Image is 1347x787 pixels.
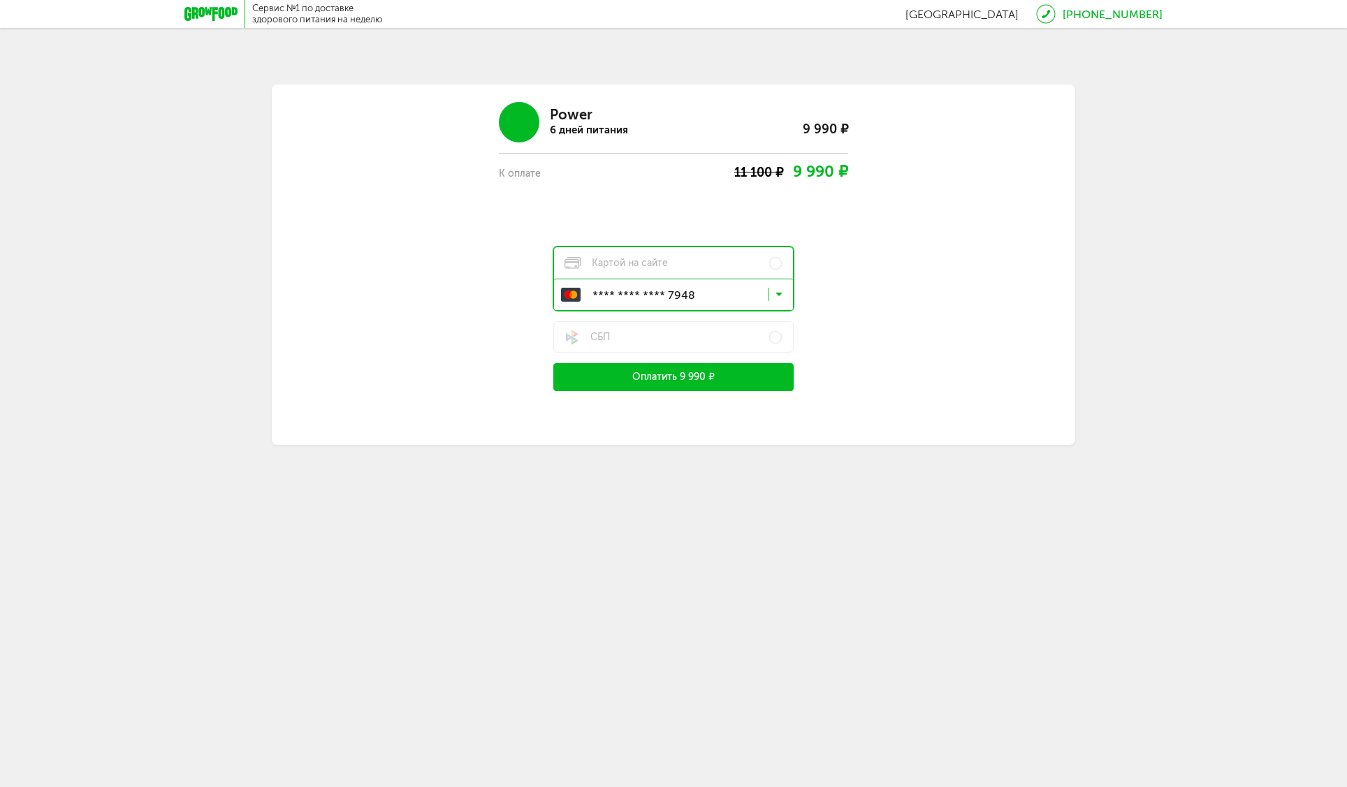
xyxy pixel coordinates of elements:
[252,3,383,25] div: Сервис №1 по доставке здорового питания на неделю
[565,257,668,270] span: Картой на сайте
[553,363,794,391] button: Оплатить 9 990 ₽
[550,122,628,138] div: 6 дней питания
[565,330,580,345] img: sbp-pay.a0b1cb1.svg
[734,165,783,180] span: 11 100 ₽
[793,162,848,181] span: 9 990 ₽
[905,8,1019,21] span: [GEOGRAPHIC_DATA]
[743,102,848,142] div: 9 990 ₽
[499,166,604,182] div: К оплате
[550,107,628,122] div: Power
[565,330,610,345] span: СБП
[1063,8,1163,21] a: [PHONE_NUMBER]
